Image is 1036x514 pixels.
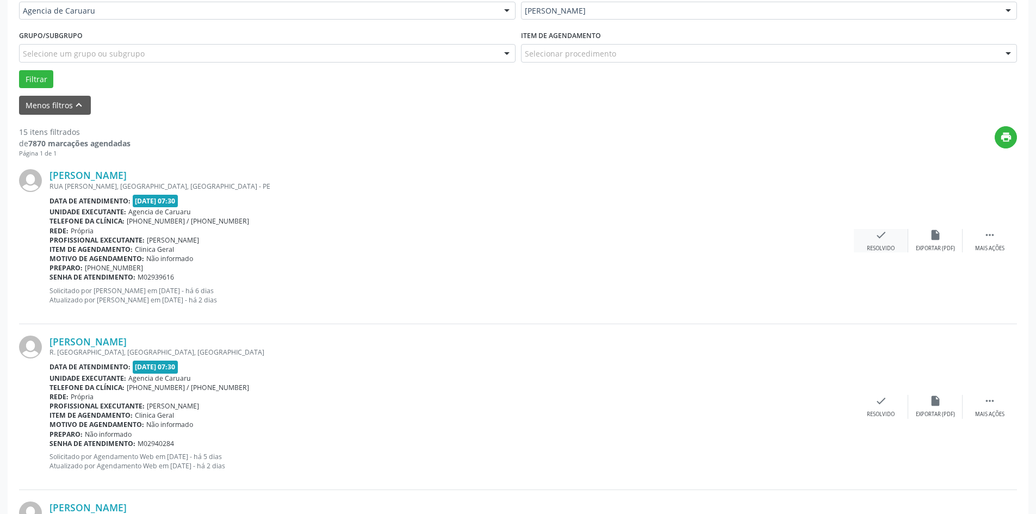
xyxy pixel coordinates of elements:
[19,27,83,44] label: Grupo/Subgrupo
[916,245,955,252] div: Exportar (PDF)
[49,182,854,191] div: RUA [PERSON_NAME], [GEOGRAPHIC_DATA], [GEOGRAPHIC_DATA] - PE
[71,226,94,236] span: Própria
[138,273,174,282] span: M02939616
[49,273,135,282] b: Senha de atendimento:
[127,383,249,392] span: [PHONE_NUMBER] / [PHONE_NUMBER]
[19,70,53,89] button: Filtrar
[71,392,94,401] span: Própria
[135,245,174,254] span: Clinica Geral
[85,430,132,439] span: Não informado
[128,207,191,216] span: Agencia de Caruaru
[975,245,1004,252] div: Mais ações
[49,169,127,181] a: [PERSON_NAME]
[49,236,145,245] b: Profissional executante:
[49,501,127,513] a: [PERSON_NAME]
[49,245,133,254] b: Item de agendamento:
[19,126,131,138] div: 15 itens filtrados
[49,452,854,470] p: Solicitado por Agendamento Web em [DATE] - há 5 dias Atualizado por Agendamento Web em [DATE] - h...
[975,411,1004,418] div: Mais ações
[49,439,135,448] b: Senha de atendimento:
[133,195,178,207] span: [DATE] 07:30
[19,96,91,115] button: Menos filtroskeyboard_arrow_up
[984,229,996,241] i: 
[19,336,42,358] img: img
[521,27,601,44] label: Item de agendamento
[49,362,131,371] b: Data de atendimento:
[929,229,941,241] i: insert_drive_file
[49,336,127,348] a: [PERSON_NAME]
[525,48,616,59] span: Selecionar procedimento
[49,286,854,305] p: Solicitado por [PERSON_NAME] em [DATE] - há 6 dias Atualizado por [PERSON_NAME] em [DATE] - há 2 ...
[49,216,125,226] b: Telefone da clínica:
[49,383,125,392] b: Telefone da clínica:
[984,395,996,407] i: 
[1000,131,1012,143] i: print
[525,5,995,16] span: [PERSON_NAME]
[127,216,249,226] span: [PHONE_NUMBER] / [PHONE_NUMBER]
[867,245,895,252] div: Resolvido
[23,5,493,16] span: Agencia de Caruaru
[49,348,854,357] div: R. [GEOGRAPHIC_DATA], [GEOGRAPHIC_DATA], [GEOGRAPHIC_DATA]
[49,207,126,216] b: Unidade executante:
[135,411,174,420] span: Clinica Geral
[916,411,955,418] div: Exportar (PDF)
[49,430,83,439] b: Preparo:
[28,138,131,148] strong: 7870 marcações agendadas
[146,254,193,263] span: Não informado
[19,138,131,149] div: de
[133,361,178,373] span: [DATE] 07:30
[147,236,199,245] span: [PERSON_NAME]
[867,411,895,418] div: Resolvido
[49,411,133,420] b: Item de agendamento:
[929,395,941,407] i: insert_drive_file
[875,229,887,241] i: check
[49,226,69,236] b: Rede:
[49,263,83,273] b: Preparo:
[995,126,1017,148] button: print
[49,392,69,401] b: Rede:
[49,374,126,383] b: Unidade executante:
[73,99,85,111] i: keyboard_arrow_up
[128,374,191,383] span: Agencia de Caruaru
[19,169,42,192] img: img
[147,401,199,411] span: [PERSON_NAME]
[49,401,145,411] b: Profissional executante:
[49,254,144,263] b: Motivo de agendamento:
[23,48,145,59] span: Selecione um grupo ou subgrupo
[146,420,193,429] span: Não informado
[138,439,174,448] span: M02940284
[19,149,131,158] div: Página 1 de 1
[875,395,887,407] i: check
[49,420,144,429] b: Motivo de agendamento:
[49,196,131,206] b: Data de atendimento:
[85,263,143,273] span: [PHONE_NUMBER]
